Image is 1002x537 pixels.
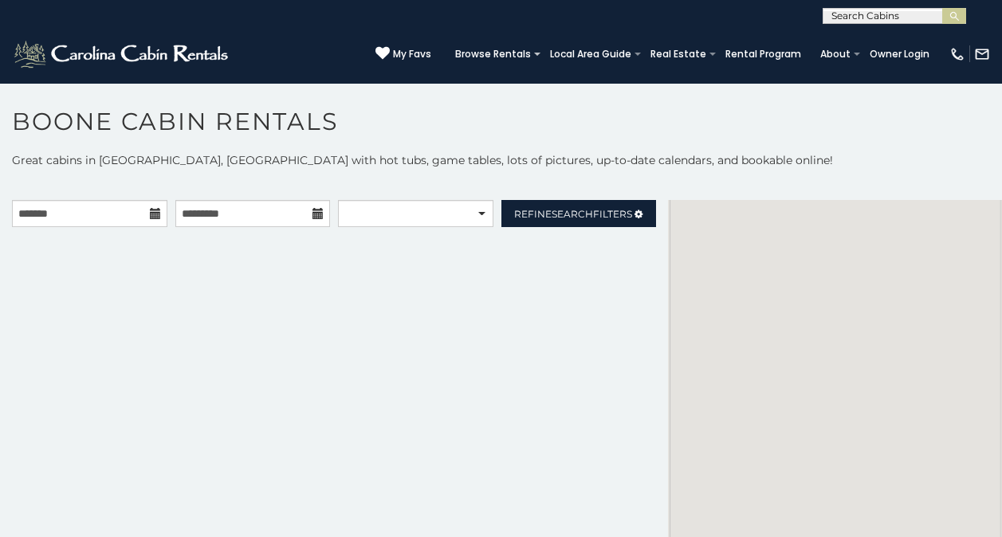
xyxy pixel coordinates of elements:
a: Local Area Guide [542,43,639,65]
a: Real Estate [642,43,714,65]
span: Refine Filters [514,208,632,220]
span: Search [552,208,593,220]
img: phone-regular-white.png [949,46,965,62]
a: About [812,43,859,65]
a: Owner Login [862,43,937,65]
span: My Favs [393,47,431,61]
a: Rental Program [717,43,809,65]
a: My Favs [375,46,431,62]
a: RefineSearchFilters [501,200,657,227]
img: White-1-2.png [12,38,233,70]
img: mail-regular-white.png [974,46,990,62]
a: Browse Rentals [447,43,539,65]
